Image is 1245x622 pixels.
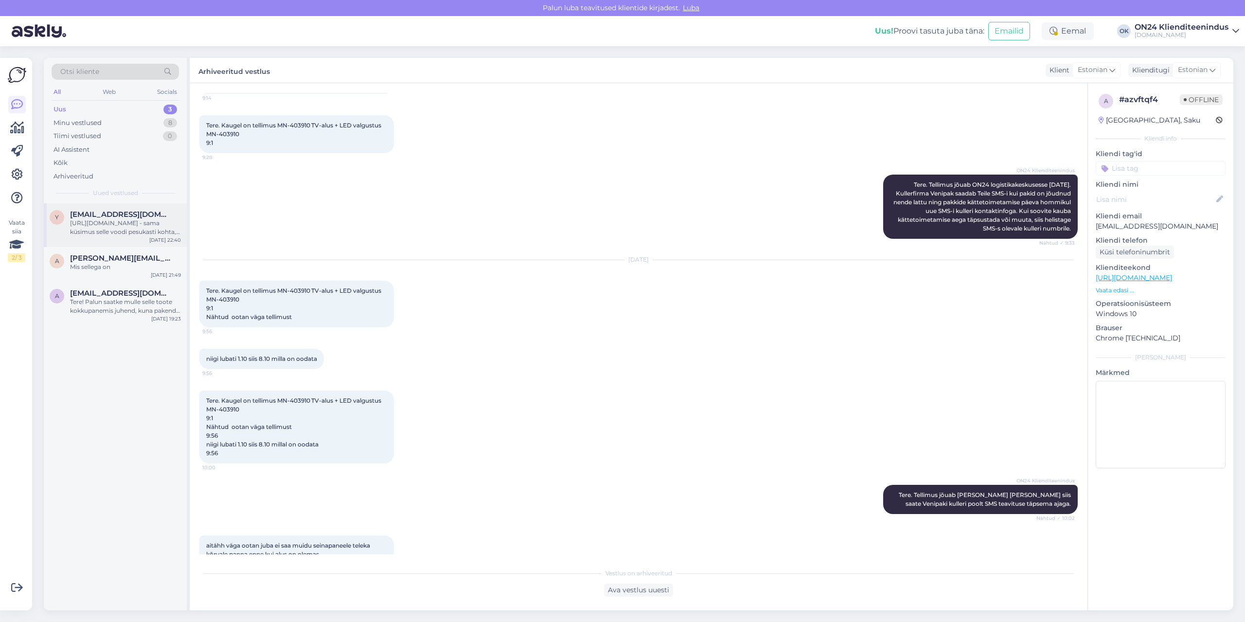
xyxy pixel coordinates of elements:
div: Klienditugi [1128,65,1170,75]
div: Uus [53,105,66,114]
input: Lisa nimi [1096,194,1214,205]
div: Vaata siia [8,218,25,262]
div: Socials [155,86,179,98]
span: 10:00 [202,464,239,471]
span: a [55,257,59,265]
span: Nähtud ✓ 9:33 [1038,239,1075,247]
p: Märkmed [1096,368,1226,378]
span: Tere. Tellimus jõuab ON24 logistikakeskusesse [DATE]. Kullerfirma Venipak saadab Teile SMS-i kui ... [893,181,1072,232]
p: Chrome [TECHNICAL_ID] [1096,333,1226,343]
span: Tere. Kaugel on tellimus MN-403910 TV-alus + LED valgustus MN-403910 9:1 [206,122,383,146]
div: [URL][DOMAIN_NAME] - sama küsimus selle voodi pesukasti kohta, mis on kandevõime [70,219,181,236]
div: Eemal [1042,22,1094,40]
div: Minu vestlused [53,118,102,128]
div: Küsi telefoninumbrit [1096,246,1174,259]
span: 9:56 [202,370,239,377]
a: ON24 Klienditeenindus[DOMAIN_NAME] [1135,23,1239,39]
div: Proovi tasuta juba täna: [875,25,984,37]
div: Ava vestlus uuesti [604,584,673,597]
span: Otsi kliente [60,67,99,77]
span: Estonian [1178,65,1208,75]
div: [DATE] 21:49 [151,271,181,279]
span: Estonian [1078,65,1107,75]
a: [URL][DOMAIN_NAME] [1096,273,1172,282]
div: Kõik [53,158,68,168]
span: Nähtud ✓ 10:02 [1036,515,1075,522]
span: ON24 Klienditeenindus [1016,167,1075,174]
p: Kliendi nimi [1096,179,1226,190]
div: 2 / 3 [8,253,25,262]
span: 9:14 [202,94,239,102]
span: Uued vestlused [93,189,138,197]
div: Mis sellega on [70,263,181,271]
span: Airivaldmann@gmail.com [70,289,171,298]
span: niigi lubati 1.10 siis 8.10 milla on oodata [206,355,317,362]
div: 8 [163,118,177,128]
p: Windows 10 [1096,309,1226,319]
div: [DOMAIN_NAME] [1135,31,1228,39]
div: Kliendi info [1096,134,1226,143]
p: Operatsioonisüsteem [1096,299,1226,309]
div: [DATE] 22:40 [149,236,181,244]
p: Kliendi tag'id [1096,149,1226,159]
div: OK [1117,24,1131,38]
b: Uus! [875,26,893,36]
p: Vaata edasi ... [1096,286,1226,295]
div: All [52,86,63,98]
button: Emailid [988,22,1030,40]
span: 9:56 [202,328,239,335]
div: Arhiveeritud [53,172,93,181]
p: Kliendi telefon [1096,235,1226,246]
div: [DATE] [199,255,1078,264]
p: [EMAIL_ADDRESS][DOMAIN_NAME] [1096,221,1226,231]
div: [GEOGRAPHIC_DATA], Saku [1099,115,1200,125]
span: Tere. Kaugel on tellimus MN-403910 TV-alus + LED valgustus MN-403910 9:1 Nähtud ootan väga tellimust [206,287,383,320]
div: # azvftqf4 [1119,94,1180,106]
span: 9:28 [202,154,239,161]
div: [PERSON_NAME] [1096,353,1226,362]
span: Tere. Tellimus jõuab [PERSON_NAME] [PERSON_NAME] siis saate Venipaki kulleri poolt SMS teavituse ... [899,491,1072,507]
p: Kliendi email [1096,211,1226,221]
span: a [1104,97,1108,105]
div: Tiimi vestlused [53,131,101,141]
p: Klienditeekond [1096,263,1226,273]
div: 3 [163,105,177,114]
span: A [55,292,59,300]
span: andrus.baumann@gmail.com [70,254,171,263]
div: Web [101,86,118,98]
input: Lisa tag [1096,161,1226,176]
span: aitähh väga ootan juba ei saa muidu seinapaneele teleka kõrvale panna enne kui alus on olemas [206,542,372,558]
div: AI Assistent [53,145,89,155]
span: Offline [1180,94,1223,105]
p: Brauser [1096,323,1226,333]
div: Klient [1046,65,1069,75]
img: Askly Logo [8,66,26,84]
div: [DATE] 19:23 [151,315,181,322]
span: Vestlus on arhiveeritud [605,569,672,578]
label: Arhiveeritud vestlus [198,64,270,77]
span: y [55,213,59,221]
span: ON24 Klienditeenindus [1016,477,1075,484]
div: ON24 Klienditeenindus [1135,23,1228,31]
div: 0 [163,131,177,141]
span: Luba [680,3,702,12]
div: Tere! Palun saatke mulle selle toote kokkupanemis juhend, kuna pakendis see puudus. Toode: A3-459210 [70,298,181,315]
span: Tere. Kaugel on tellimus MN-403910 TV-alus + LED valgustus MN-403910 9:1 Nähtud ootan väga tellim... [206,397,383,457]
span: yanic6@gmail.com [70,210,171,219]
